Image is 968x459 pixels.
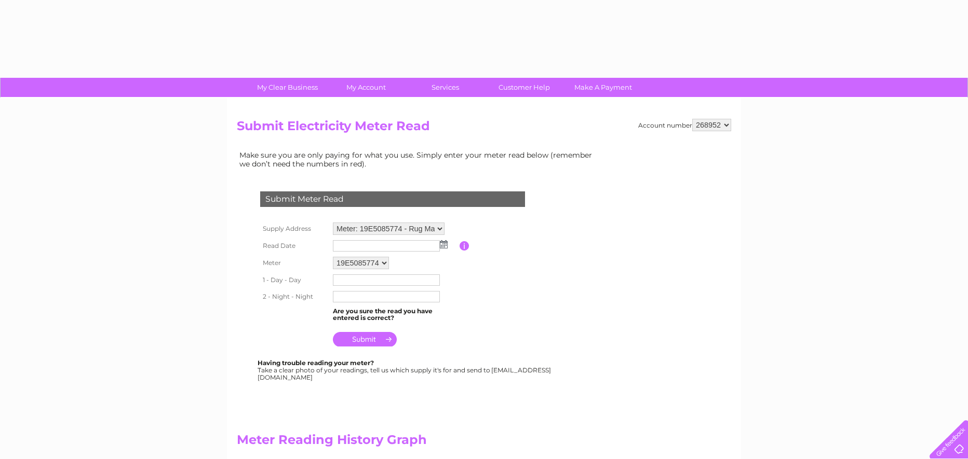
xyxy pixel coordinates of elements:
[258,254,330,272] th: Meter
[237,433,600,452] h2: Meter Reading History Graph
[245,78,330,97] a: My Clear Business
[258,359,374,367] b: Having trouble reading your meter?
[560,78,646,97] a: Make A Payment
[330,305,460,325] td: Are you sure the read you have entered is correct?
[258,359,553,381] div: Take a clear photo of your readings, tell us which supply it's for and send to [EMAIL_ADDRESS][DO...
[402,78,488,97] a: Services
[258,288,330,305] th: 2 - Night - Night
[260,191,525,207] div: Submit Meter Read
[481,78,567,97] a: Customer Help
[258,272,330,288] th: 1 - Day - Day
[638,119,731,131] div: Account number
[440,240,448,248] img: ...
[258,220,330,238] th: Supply Address
[237,119,731,138] h2: Submit Electricity Meter Read
[333,332,397,346] input: Submit
[324,78,409,97] a: My Account
[237,148,600,170] td: Make sure you are only paying for what you use. Simply enter your meter read below (remember we d...
[460,241,469,251] input: Information
[258,238,330,254] th: Read Date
